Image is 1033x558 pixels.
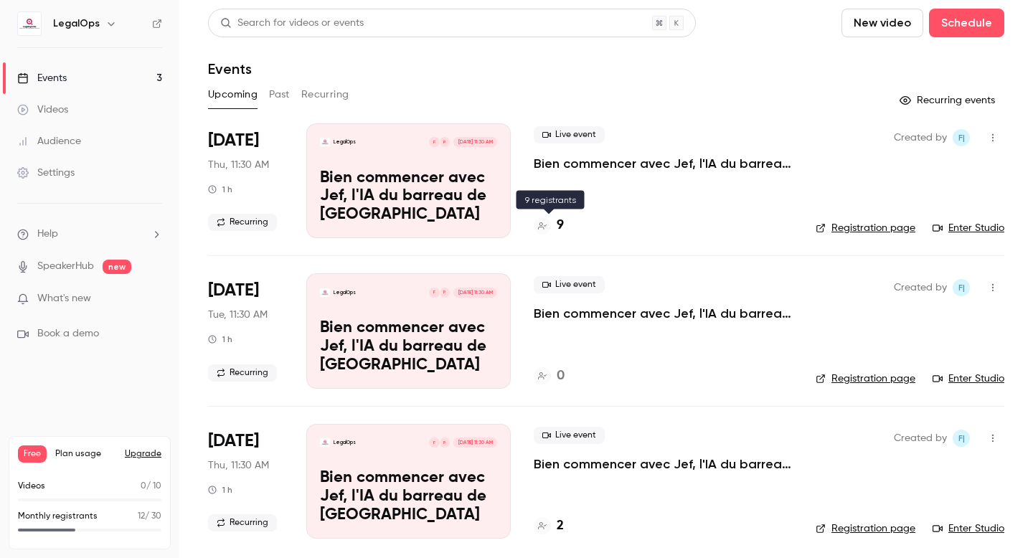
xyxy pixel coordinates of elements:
[428,287,440,298] div: F
[208,214,277,231] span: Recurring
[53,16,100,31] h6: LegalOps
[557,367,565,386] h4: 0
[334,138,356,146] p: LegalOps
[958,430,965,447] span: F|
[534,427,605,444] span: Live event
[933,372,1004,386] a: Enter Studio
[534,276,605,293] span: Live event
[933,221,1004,235] a: Enter Studio
[208,308,268,322] span: Tue, 11:30 AM
[816,221,915,235] a: Registration page
[138,510,161,523] p: / 30
[103,260,131,274] span: new
[141,480,161,493] p: / 10
[306,273,511,388] a: Bien commencer avec Jef, l'IA du barreau de BruxellesLegalOpsPF[DATE] 11:30 AMBien commencer avec...
[439,287,451,298] div: P
[816,372,915,386] a: Registration page
[534,126,605,143] span: Live event
[208,279,259,302] span: [DATE]
[306,123,511,238] a: Bien commencer avec Jef, l'IA du barreau de BruxellesLegalOpsPF[DATE] 11:30 AMBien commencer avec...
[334,289,356,296] p: LegalOps
[841,9,923,37] button: New video
[958,129,965,146] span: F|
[208,158,269,172] span: Thu, 11:30 AM
[37,227,58,242] span: Help
[439,437,451,448] div: P
[320,288,330,298] img: Bien commencer avec Jef, l'IA du barreau de Bruxelles
[534,155,793,172] a: Bien commencer avec Jef, l'IA du barreau de [GEOGRAPHIC_DATA]
[894,430,947,447] span: Created by
[929,9,1004,37] button: Schedule
[439,136,451,148] div: P
[208,334,232,345] div: 1 h
[17,71,67,85] div: Events
[428,136,440,148] div: F
[18,480,45,493] p: Videos
[958,279,965,296] span: F|
[306,424,511,539] a: Bien commencer avec Jef, l'IA du barreau de BruxellesLegalOpsPF[DATE] 11:30 AMBien commencer avec...
[953,430,970,447] span: Frédéric | LegalOps
[17,103,68,117] div: Videos
[933,521,1004,536] a: Enter Studio
[453,438,496,448] span: [DATE] 11:30 AM
[208,123,283,238] div: Oct 16 Thu, 11:30 AM (Europe/Madrid)
[334,439,356,446] p: LegalOps
[894,279,947,296] span: Created by
[138,512,145,521] span: 12
[37,291,91,306] span: What's new
[55,448,116,460] span: Plan usage
[18,12,41,35] img: LegalOps
[141,482,146,491] span: 0
[208,430,259,453] span: [DATE]
[208,184,232,195] div: 1 h
[37,326,99,341] span: Book a demo
[894,129,947,146] span: Created by
[220,16,364,31] div: Search for videos or events
[208,458,269,473] span: Thu, 11:30 AM
[37,259,94,274] a: SpeakerHub
[557,216,564,235] h4: 9
[320,169,497,224] p: Bien commencer avec Jef, l'IA du barreau de [GEOGRAPHIC_DATA]
[17,134,81,148] div: Audience
[208,129,259,152] span: [DATE]
[534,305,793,322] a: Bien commencer avec Jef, l'IA du barreau de [GEOGRAPHIC_DATA]
[953,279,970,296] span: Frédéric | LegalOps
[17,227,162,242] li: help-dropdown-opener
[534,455,793,473] a: Bien commencer avec Jef, l'IA du barreau de [GEOGRAPHIC_DATA]
[208,60,252,77] h1: Events
[208,364,277,382] span: Recurring
[320,438,330,448] img: Bien commencer avec Jef, l'IA du barreau de Bruxelles
[534,367,565,386] a: 0
[208,83,258,106] button: Upcoming
[301,83,349,106] button: Recurring
[428,437,440,448] div: F
[208,424,283,539] div: Oct 30 Thu, 11:30 AM (Europe/Madrid)
[269,83,290,106] button: Past
[208,514,277,531] span: Recurring
[125,448,161,460] button: Upgrade
[557,516,564,536] h4: 2
[320,469,497,524] p: Bien commencer avec Jef, l'IA du barreau de [GEOGRAPHIC_DATA]
[453,288,496,298] span: [DATE] 11:30 AM
[453,137,496,147] span: [DATE] 11:30 AM
[816,521,915,536] a: Registration page
[208,273,283,388] div: Oct 21 Tue, 11:30 AM (Europe/Madrid)
[534,516,564,536] a: 2
[534,216,564,235] a: 9
[953,129,970,146] span: Frédéric | LegalOps
[18,445,47,463] span: Free
[893,89,1004,112] button: Recurring events
[320,319,497,374] p: Bien commencer avec Jef, l'IA du barreau de [GEOGRAPHIC_DATA]
[18,510,98,523] p: Monthly registrants
[17,166,75,180] div: Settings
[208,484,232,496] div: 1 h
[320,137,330,147] img: Bien commencer avec Jef, l'IA du barreau de Bruxelles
